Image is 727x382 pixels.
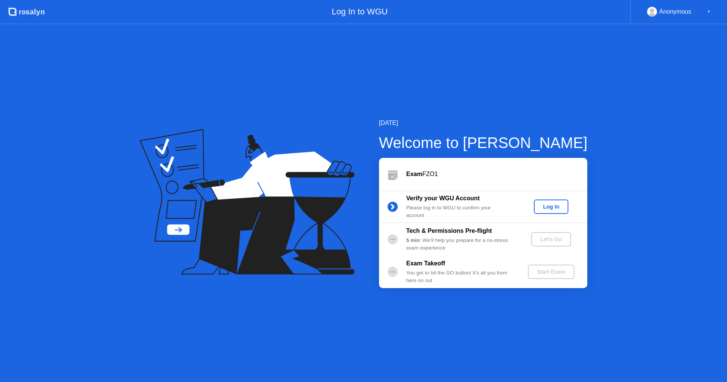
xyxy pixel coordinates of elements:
[531,269,571,275] div: Start Exam
[528,265,574,279] button: Start Exam
[537,204,565,210] div: Log In
[406,269,515,285] div: You get to hit the GO button! It’s all you from here on out
[379,131,588,154] div: Welcome to [PERSON_NAME]
[379,118,588,128] div: [DATE]
[707,7,711,17] div: ▼
[406,237,515,252] div: : We’ll help you prepare for a no-stress exam experience
[406,204,515,220] div: Please log in to WGU to confirm your account
[406,195,480,201] b: Verify your WGU Account
[406,170,587,179] div: FZO1
[534,200,568,214] button: Log In
[406,237,420,243] b: 5 min
[534,236,568,242] div: Let's Go
[406,228,492,234] b: Tech & Permissions Pre-flight
[659,7,691,17] div: Anonymous
[406,260,445,267] b: Exam Takeoff
[531,232,571,246] button: Let's Go
[406,171,423,177] b: Exam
